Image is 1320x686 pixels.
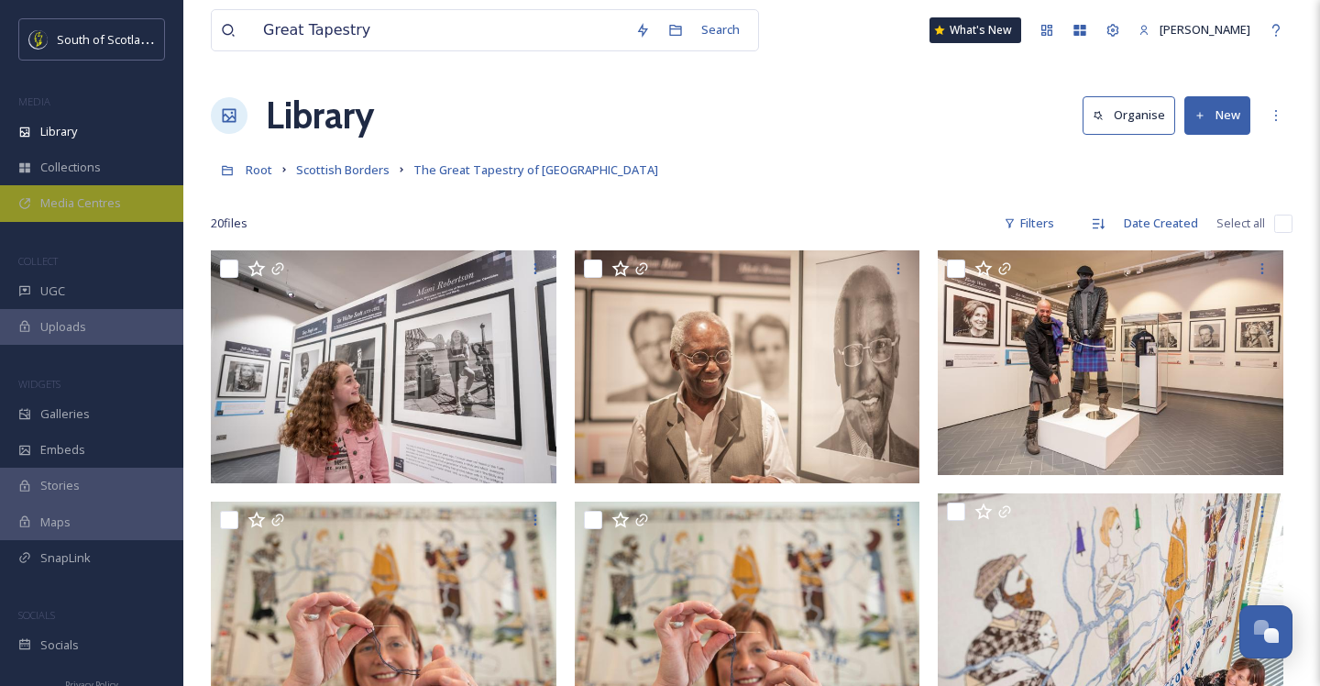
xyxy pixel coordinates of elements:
img: PW_Scotland NEWS_Iconic Scotland_009.JPG [938,250,1283,475]
span: Scottish Borders [296,161,390,178]
span: Library [40,123,77,140]
a: Library [266,88,374,143]
div: Search [692,12,749,48]
a: Scottish Borders [296,159,390,181]
a: Root [246,159,272,181]
span: COLLECT [18,254,58,268]
input: Search your library [254,10,626,50]
span: WIDGETS [18,377,60,391]
span: MEDIA [18,94,50,108]
a: Organise [1083,96,1184,134]
div: Filters [995,205,1063,241]
button: New [1184,96,1250,134]
span: Stories [40,477,80,494]
span: SnapLink [40,549,91,567]
span: 20 file s [211,215,247,232]
a: [PERSON_NAME] [1129,12,1259,48]
span: Socials [40,636,79,654]
a: The Great Tapestry of [GEOGRAPHIC_DATA] [413,159,658,181]
button: Open Chat [1239,605,1292,658]
span: Root [246,161,272,178]
span: UGC [40,282,65,300]
span: The Great Tapestry of [GEOGRAPHIC_DATA] [413,161,658,178]
span: [PERSON_NAME] [1160,21,1250,38]
span: Galleries [40,405,90,423]
span: Maps [40,514,71,531]
span: South of Scotland Destination Alliance [57,30,266,48]
div: Date Created [1115,205,1207,241]
span: Embeds [40,441,85,459]
img: images.jpeg [29,30,48,49]
span: Collections [40,159,101,176]
span: SOCIALS [18,608,55,622]
img: PW_Scotland NEWS_Iconic Scotland_021.JPG [575,250,920,483]
span: Uploads [40,318,86,336]
button: Organise [1083,96,1175,134]
img: PW_Scotland NEWS_Iconic Scotland_039.JPG [211,250,556,483]
span: Select all [1216,215,1265,232]
span: Media Centres [40,194,121,212]
a: What's New [929,17,1021,43]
